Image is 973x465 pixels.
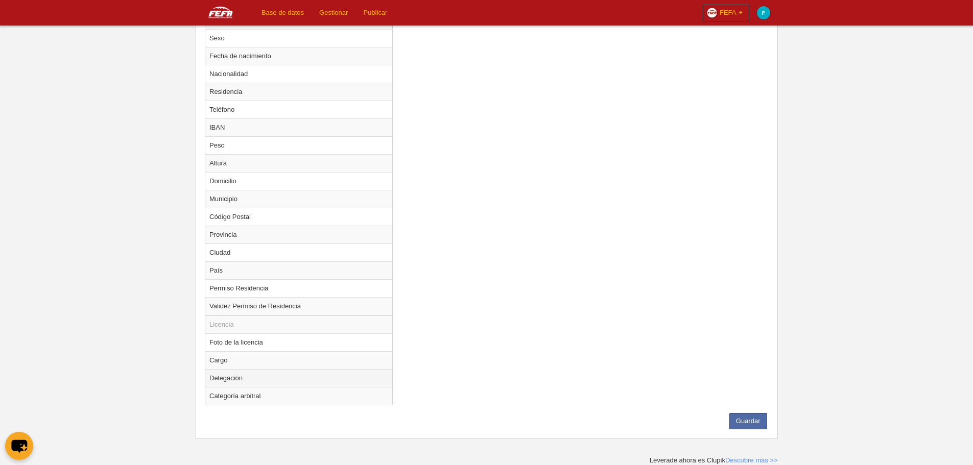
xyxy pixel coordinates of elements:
td: Ciudad [205,243,392,261]
td: Municipio [205,190,392,208]
div: Leverade ahora es Clupik [650,456,778,465]
td: Validez Permiso de Residencia [205,297,392,315]
td: Fecha de nacimiento [205,47,392,65]
td: Residencia [205,83,392,101]
img: c2l6ZT0zMHgzMCZmcz05JnRleHQ9RiZiZz0wMGFjYzE%3D.png [757,6,770,19]
td: Nacionalidad [205,65,392,83]
td: Provincia [205,226,392,243]
td: Peso [205,136,392,154]
td: IBAN [205,118,392,136]
td: Delegación [205,369,392,387]
a: FEFA [703,4,749,21]
button: chat-button [5,432,33,460]
td: Sexo [205,29,392,47]
td: Cargo [205,351,392,369]
td: Foto de la licencia [205,333,392,351]
button: Guardar [729,413,767,429]
img: FEFA [196,6,246,18]
td: Categoría arbitral [205,387,392,405]
span: FEFA [720,8,737,18]
td: Teléfono [205,101,392,118]
td: Código Postal [205,208,392,226]
img: Oazxt6wLFNvE.30x30.jpg [707,8,717,18]
td: País [205,261,392,279]
td: Domicilio [205,172,392,190]
td: Altura [205,154,392,172]
td: Permiso Residencia [205,279,392,297]
a: Descubre más >> [725,456,778,464]
td: Licencia [205,315,392,334]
